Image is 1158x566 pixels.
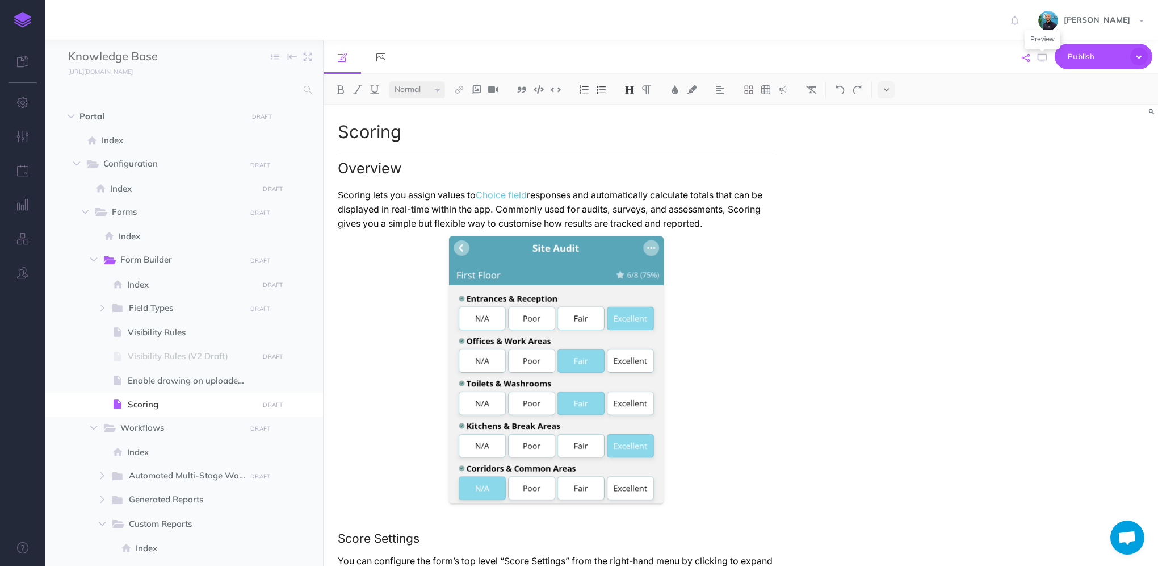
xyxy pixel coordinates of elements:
span: Visibility Rules [128,326,255,339]
img: logo-mark.svg [14,12,31,28]
a: [URL][DOMAIN_NAME] [45,65,144,77]
img: Link button [454,85,464,94]
h3: Score Settings [338,532,775,545]
span: Index [102,134,255,147]
span: Visibility Rules (V2 Draft) [128,349,255,363]
h2: Overview [338,153,775,177]
span: Forms [112,205,238,220]
span: Configuration [103,157,238,172]
button: DRAFT [259,182,287,195]
button: Publish [1055,44,1152,69]
button: DRAFT [259,350,287,363]
small: DRAFT [263,185,283,193]
img: Add video button [488,85,498,94]
button: DRAFT [246,470,275,483]
img: Text background color button [687,85,697,94]
img: Text color button [670,85,680,94]
span: Scoring [128,398,255,411]
button: DRAFT [259,278,287,292]
span: Automated Multi-Stage Workflows [129,469,256,484]
small: DRAFT [263,401,283,409]
span: Custom Reports [129,517,238,532]
span: [PERSON_NAME] [1058,15,1136,25]
span: Index [127,278,255,292]
button: DRAFT [246,206,275,219]
button: DRAFT [246,422,275,435]
img: Bold button [335,85,346,94]
p: Scoring lets you assign values to responses and automatically calculate totals that can be displa... [338,188,775,231]
input: Search [68,80,297,100]
input: Documentation Name [68,48,202,65]
small: DRAFT [250,425,270,432]
span: Enable drawing on uploaded / captured image [128,374,255,388]
small: DRAFT [250,473,270,480]
small: DRAFT [263,281,283,289]
span: Form Builder [120,253,238,268]
button: DRAFT [259,398,287,411]
a: Choice field [476,190,527,201]
img: 925838e575eb33ea1a1ca055db7b09b0.jpg [1038,11,1058,31]
span: Publish [1068,48,1125,65]
img: Undo [835,85,845,94]
img: Underline button [370,85,380,94]
img: Clear styles button [806,85,816,94]
div: Open chat [1110,521,1144,555]
span: Index [119,230,255,243]
small: DRAFT [252,113,272,120]
img: Create table button [761,85,771,94]
img: Unordered list button [596,85,606,94]
span: Index [127,446,255,459]
button: DRAFT [246,254,275,267]
img: Headings dropdown button [624,85,635,94]
span: Workflows [120,421,238,436]
small: [URL][DOMAIN_NAME] [68,68,133,76]
img: Blockquote button [517,85,527,94]
small: DRAFT [250,209,270,217]
span: Generated Reports [129,493,238,507]
h1: Scoring [338,122,775,141]
small: DRAFT [250,305,270,313]
button: DRAFT [246,302,275,315]
span: Index [136,542,255,555]
small: DRAFT [263,353,283,360]
img: Alignment dropdown menu button [715,85,725,94]
img: Code block button [534,85,544,94]
img: Italic button [353,85,363,94]
img: Redo [852,85,862,94]
img: Inline code button [551,85,561,94]
small: DRAFT [250,161,270,169]
span: Index [110,182,255,195]
span: Portal [79,110,241,123]
img: Paragraph button [641,85,652,94]
button: DRAFT [247,110,276,123]
img: Ordered list button [579,85,589,94]
img: Callout dropdown menu button [778,85,788,94]
img: Add image button [471,85,481,94]
span: Field Types [129,301,238,316]
small: DRAFT [250,257,270,264]
button: DRAFT [246,159,275,172]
